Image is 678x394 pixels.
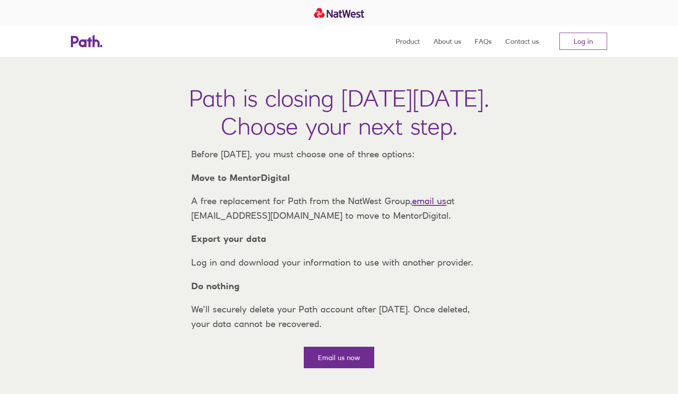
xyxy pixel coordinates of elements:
strong: Move to MentorDigital [191,172,290,183]
a: Product [396,26,420,57]
p: We’ll securely delete your Path account after [DATE]. Once deleted, your data cannot be recovered. [184,302,494,331]
p: A free replacement for Path from the NatWest Group, at [EMAIL_ADDRESS][DOMAIN_NAME] to move to Me... [184,194,494,223]
a: About us [434,26,461,57]
strong: Export your data [191,233,266,244]
p: Log in and download your information to use with another provider. [184,255,494,270]
strong: Do nothing [191,281,240,291]
p: Before [DATE], you must choose one of three options: [184,147,494,162]
a: Contact us [505,26,539,57]
a: FAQs [475,26,492,57]
a: Email us now [304,347,374,368]
h1: Path is closing [DATE][DATE]. Choose your next step. [189,84,489,140]
a: email us [412,195,446,206]
a: Log in [559,33,607,50]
